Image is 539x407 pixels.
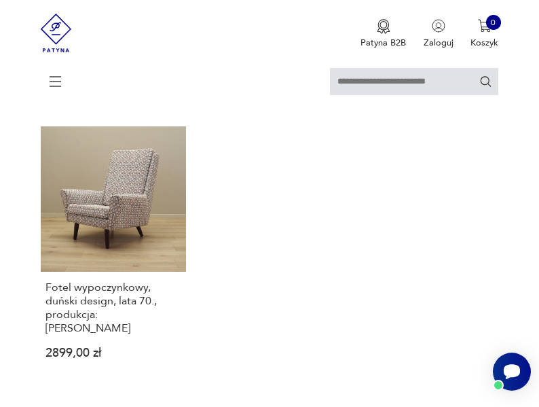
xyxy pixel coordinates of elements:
[493,353,531,391] iframe: Smartsupp widget button
[360,19,406,49] a: Ikona medaluPatyna B2B
[45,281,181,335] h3: Fotel wypoczynkowy, duński design, lata 70., produkcja: [PERSON_NAME]
[41,126,186,380] a: Fotel wypoczynkowy, duński design, lata 70., produkcja: DaniaFotel wypoczynkowy, duński design, l...
[424,37,453,49] p: Zaloguj
[424,19,453,49] button: Zaloguj
[432,19,445,33] img: Ikonka użytkownika
[377,19,390,34] img: Ikona medalu
[45,349,181,359] p: 2899,00 zł
[478,19,491,33] img: Ikona koszyka
[470,19,498,49] button: 0Koszyk
[360,37,406,49] p: Patyna B2B
[470,37,498,49] p: Koszyk
[486,15,501,30] div: 0
[479,75,492,88] button: Szukaj
[360,19,406,49] button: Patyna B2B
